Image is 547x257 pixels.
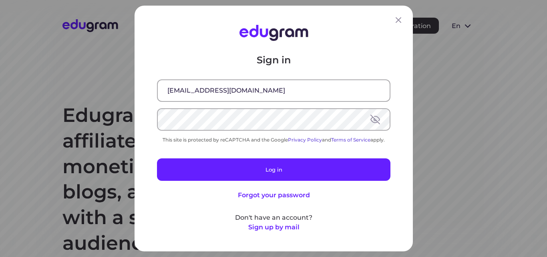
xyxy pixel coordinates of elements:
a: Terms of Service [331,137,370,143]
button: Sign up by mail [248,223,299,232]
img: Edugram Logo [239,25,308,41]
div: This site is protected by reCAPTCHA and the Google and apply. [157,137,390,143]
button: Log in [157,158,390,181]
a: Privacy Policy [288,137,322,143]
p: Sign in [157,54,390,67]
button: Forgot your password [237,190,310,200]
p: Don't have an account? [157,213,390,223]
input: Email [158,80,390,101]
